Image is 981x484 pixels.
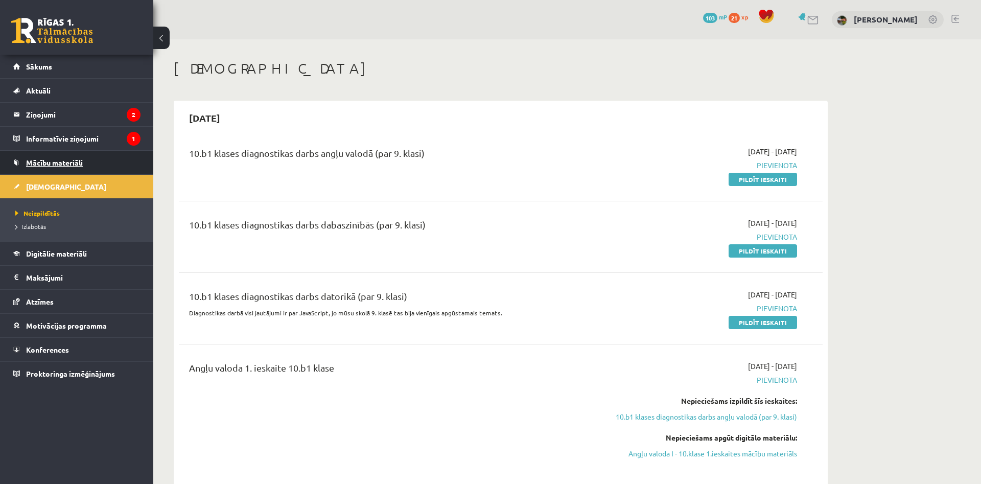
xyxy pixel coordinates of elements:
[13,175,141,198] a: [DEMOGRAPHIC_DATA]
[748,289,797,300] span: [DATE] - [DATE]
[26,62,52,71] span: Sākums
[729,13,753,21] a: 21 xp
[26,127,141,150] legend: Informatīvie ziņojumi
[604,448,797,459] a: Angļu valoda I - 10.klase 1.ieskaites mācību materiāls
[127,108,141,122] i: 2
[189,218,589,237] div: 10.b1 klases diagnostikas darbs dabaszinībās (par 9. klasi)
[15,222,46,231] span: Izlabotās
[854,14,918,25] a: [PERSON_NAME]
[13,266,141,289] a: Maksājumi
[11,18,93,43] a: Rīgas 1. Tālmācības vidusskola
[748,218,797,228] span: [DATE] - [DATE]
[13,127,141,150] a: Informatīvie ziņojumi1
[748,361,797,372] span: [DATE] - [DATE]
[15,209,143,218] a: Neizpildītās
[604,232,797,242] span: Pievienota
[13,290,141,313] a: Atzīmes
[127,132,141,146] i: 1
[189,146,589,165] div: 10.b1 klases diagnostikas darbs angļu valodā (par 9. klasi)
[26,321,107,330] span: Motivācijas programma
[26,369,115,378] span: Proktoringa izmēģinājums
[604,396,797,406] div: Nepieciešams izpildīt šīs ieskaites:
[13,79,141,102] a: Aktuāli
[189,308,589,317] p: Diagnostikas darbā visi jautājumi ir par JavaScript, jo mūsu skolā 9. klasē tas bija vienīgais ap...
[604,303,797,314] span: Pievienota
[13,151,141,174] a: Mācību materiāli
[748,146,797,157] span: [DATE] - [DATE]
[703,13,727,21] a: 103 mP
[729,13,740,23] span: 21
[26,103,141,126] legend: Ziņojumi
[837,15,847,26] img: Katrīna Grieziņa
[26,86,51,95] span: Aktuāli
[13,338,141,361] a: Konferences
[13,103,141,126] a: Ziņojumi2
[174,60,828,77] h1: [DEMOGRAPHIC_DATA]
[729,316,797,329] a: Pildīt ieskaiti
[604,160,797,171] span: Pievienota
[13,362,141,385] a: Proktoringa izmēģinājums
[15,222,143,231] a: Izlabotās
[179,106,230,130] h2: [DATE]
[15,209,60,217] span: Neizpildītās
[26,182,106,191] span: [DEMOGRAPHIC_DATA]
[703,13,717,23] span: 103
[13,314,141,337] a: Motivācijas programma
[729,244,797,258] a: Pildīt ieskaiti
[189,289,589,308] div: 10.b1 klases diagnostikas darbs datorikā (par 9. klasi)
[26,266,141,289] legend: Maksājumi
[26,158,83,167] span: Mācību materiāli
[13,242,141,265] a: Digitālie materiāli
[189,361,589,380] div: Angļu valoda 1. ieskaite 10.b1 klase
[604,432,797,443] div: Nepieciešams apgūt digitālo materiālu:
[729,173,797,186] a: Pildīt ieskaiti
[741,13,748,21] span: xp
[604,375,797,385] span: Pievienota
[26,345,69,354] span: Konferences
[604,411,797,422] a: 10.b1 klases diagnostikas darbs angļu valodā (par 9. klasi)
[26,297,54,306] span: Atzīmes
[26,249,87,258] span: Digitālie materiāli
[13,55,141,78] a: Sākums
[719,13,727,21] span: mP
